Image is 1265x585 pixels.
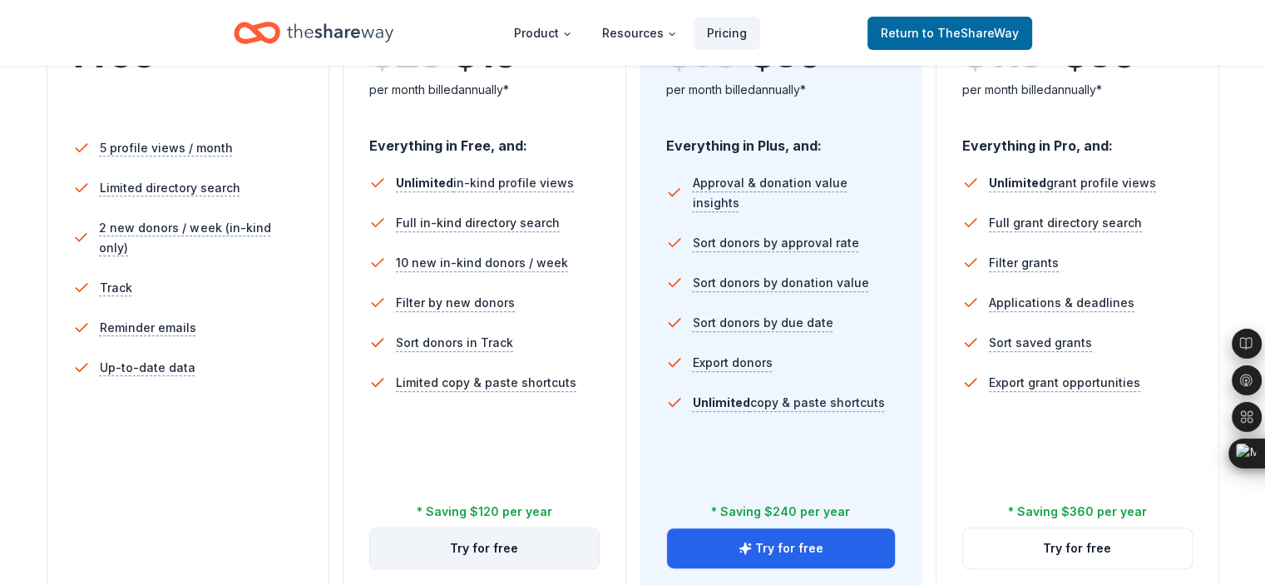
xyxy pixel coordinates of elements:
span: in-kind profile views [396,176,574,190]
button: Product [501,17,586,50]
div: per month billed annually* [369,80,600,100]
a: Pricing [694,17,760,50]
span: Full grant directory search [989,213,1142,233]
button: Try for free [667,528,896,568]
span: Limited directory search [100,178,240,198]
button: Try for free [370,528,599,568]
span: copy & paste shortcuts [693,395,885,409]
span: Export grant opportunities [989,373,1140,393]
div: Everything in Plus, and: [666,121,897,156]
span: 5 profile views / month [100,138,233,158]
div: * Saving $240 per year [711,502,850,522]
div: * Saving $120 per year [417,502,552,522]
span: Approval & donation value insights [692,173,896,213]
span: Up-to-date data [100,358,195,378]
a: Home [234,13,393,52]
span: grant profile views [989,176,1156,190]
span: 2 new donors / week (in-kind only) [99,218,303,258]
span: Sort saved grants [989,333,1092,353]
span: Applications & deadlines [989,293,1134,313]
div: per month billed annually* [962,80,1193,100]
span: Track [100,278,132,298]
span: Return [881,23,1019,43]
nav: Main [501,13,760,52]
button: Resources [589,17,690,50]
span: $ 89 [1062,30,1136,77]
div: Everything in Pro, and: [962,121,1193,156]
span: $ 19 [452,30,517,77]
span: Reminder emails [100,318,196,338]
span: Unlimited [396,176,453,190]
span: Unlimited [693,395,750,409]
span: Filter grants [989,253,1059,273]
span: Filter by new donors [396,293,515,313]
span: Export donors [693,353,773,373]
span: Limited copy & paste shortcuts [396,373,576,393]
span: Full in-kind directory search [396,213,560,233]
span: 10 new in-kind donors / week [396,253,568,273]
span: Sort donors by donation value [693,273,869,293]
span: Unlimited [989,176,1046,190]
span: $ 39 [749,30,823,77]
div: Everything in Free, and: [369,121,600,156]
button: Try for free [963,528,1192,568]
span: Sort donors in Track [396,333,513,353]
div: per month billed annually* [666,80,897,100]
div: * Saving $360 per year [1008,502,1147,522]
a: Returnto TheShareWay [867,17,1032,50]
span: Sort donors by due date [693,313,833,333]
span: Sort donors by approval rate [693,233,859,253]
span: to TheShareWay [922,26,1019,40]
